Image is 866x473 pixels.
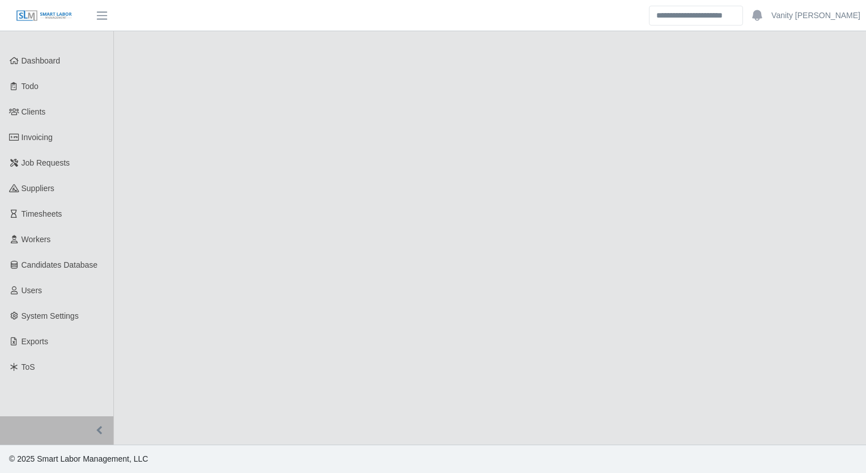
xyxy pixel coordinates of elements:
span: Workers [22,235,51,244]
span: Todo [22,82,39,91]
span: Candidates Database [22,260,98,269]
span: Dashboard [22,56,61,65]
span: Suppliers [22,184,54,193]
a: Vanity [PERSON_NAME] [771,10,860,22]
span: Job Requests [22,158,70,167]
span: Exports [22,337,48,346]
span: System Settings [22,311,79,320]
span: Invoicing [22,133,53,142]
input: Search [649,6,743,26]
span: Timesheets [22,209,62,218]
img: SLM Logo [16,10,73,22]
span: Clients [22,107,46,116]
span: Users [22,286,43,295]
span: © 2025 Smart Labor Management, LLC [9,454,148,463]
span: ToS [22,362,35,371]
